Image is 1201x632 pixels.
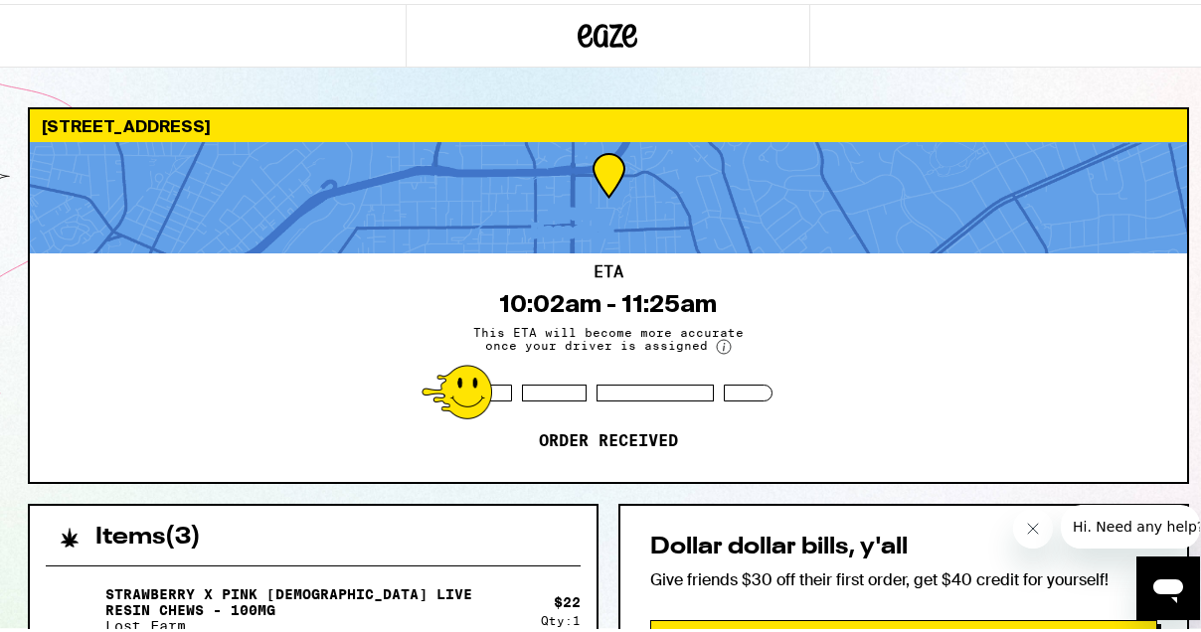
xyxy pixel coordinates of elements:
p: Strawberry x Pink [DEMOGRAPHIC_DATA] Live Resin Chews - 100mg [105,582,525,614]
iframe: Button to launch messaging window [1136,553,1200,616]
h2: ETA [594,260,623,276]
span: This ETA will become more accurate once your driver is assigned [459,322,758,351]
div: [STREET_ADDRESS] [30,105,1187,138]
span: Hi. Need any help? [12,14,143,30]
div: $ 22 [554,590,581,606]
p: Order received [539,427,678,447]
div: Qty: 1 [541,610,581,623]
h2: Items ( 3 ) [95,522,201,546]
p: Give friends $30 off their first order, get $40 credit for yourself! [650,565,1157,586]
iframe: Close message [1013,505,1053,545]
h2: Dollar dollar bills, y'all [650,532,1157,555]
div: 10:02am - 11:25am [499,286,717,314]
iframe: Message from company [1061,501,1200,545]
p: Lost Farm [105,614,525,630]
